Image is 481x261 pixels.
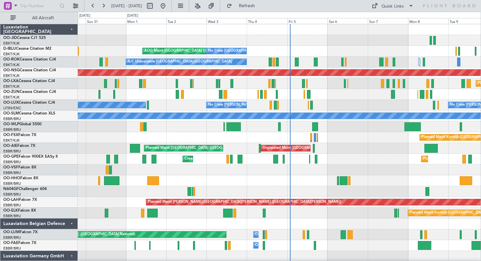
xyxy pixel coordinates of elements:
[3,62,20,67] a: EBKT/KJK
[3,90,56,94] a: OO-ZUNCessna Citation CJ4
[3,235,21,240] a: EBBR/BRU
[3,79,19,83] span: OO-LXA
[3,127,21,132] a: EBBR/BRU
[3,209,36,213] a: OO-ELKFalcon 8X
[3,246,21,251] a: EBBR/BRU
[3,133,18,137] span: OO-FSX
[3,101,55,105] a: OO-LUXCessna Citation CJ4
[263,143,386,153] div: Unplanned Maint [GEOGRAPHIC_DATA] ([GEOGRAPHIC_DATA] National)
[3,165,36,169] a: OO-VSFFalcon 8X
[255,240,300,250] div: Owner Melsbroek Air Base
[3,176,38,180] a: OO-HHOFalcon 8X
[3,170,21,175] a: EBBR/BRU
[3,187,47,191] a: N604GFChallenger 604
[3,112,19,115] span: OO-SLM
[3,165,18,169] span: OO-VSF
[3,52,20,57] a: EBKT/KJK
[223,1,263,11] button: Refresh
[255,230,300,239] div: Owner Melsbroek Air Base
[3,144,35,148] a: OO-AIEFalcon 7X
[3,95,20,100] a: EBKT/KJK
[3,101,19,105] span: OO-LUX
[3,144,17,148] span: OO-AIE
[3,58,20,61] span: OO-ROK
[382,3,404,10] div: Quick Links
[17,16,69,20] span: All Aircraft
[3,155,19,159] span: OO-GPE
[3,138,20,143] a: EBKT/KJK
[3,149,21,154] a: EBBR/BRU
[3,176,20,180] span: OO-HHO
[144,46,258,56] div: AOG Maint [GEOGRAPHIC_DATA] ([GEOGRAPHIC_DATA] National)
[3,112,55,115] a: OO-SLMCessna Citation XLS
[3,47,51,51] a: D-IBLUCessna Citation M2
[3,41,20,46] a: EBKT/KJK
[146,143,249,153] div: Planned Maint [GEOGRAPHIC_DATA] ([GEOGRAPHIC_DATA])
[208,46,318,56] div: No Crew [GEOGRAPHIC_DATA] ([GEOGRAPHIC_DATA] National)
[3,58,56,61] a: OO-ROKCessna Citation CJ4
[208,100,287,110] div: No Crew [PERSON_NAME] ([PERSON_NAME])
[3,230,20,234] span: OO-LUM
[3,203,21,208] a: EBBR/BRU
[127,13,138,19] div: [DATE]
[166,18,206,24] div: Tue 2
[3,160,21,165] a: EBBR/BRU
[3,68,56,72] a: OO-NSGCessna Citation CJ4
[3,106,21,111] a: LFSN/ENC
[126,18,166,24] div: Mon 1
[328,18,368,24] div: Sat 6
[86,18,126,24] div: Sun 31
[3,122,42,126] a: OO-WLPGlobal 5500
[3,241,18,245] span: OO-FAE
[111,3,142,9] span: [DATE] - [DATE]
[3,192,21,197] a: EBBR/BRU
[3,90,20,94] span: OO-ZUN
[3,198,37,202] a: OO-LAHFalcon 7X
[3,68,20,72] span: OO-NSG
[408,18,448,24] div: Mon 8
[233,4,261,8] span: Refresh
[3,241,36,245] a: OO-FAEFalcon 7X
[368,18,408,24] div: Sun 7
[3,181,21,186] a: EBBR/BRU
[3,230,38,234] a: OO-LUMFalcon 7X
[368,1,417,11] button: Quick Links
[3,36,46,40] a: OO-JIDCessna CJ1 525
[3,79,55,83] a: OO-LXACessna Citation CJ4
[3,209,18,213] span: OO-ELK
[7,13,71,23] button: All Aircraft
[3,73,20,78] a: EBKT/KJK
[185,154,294,164] div: Cleaning [GEOGRAPHIC_DATA] ([GEOGRAPHIC_DATA] National)
[206,18,247,24] div: Wed 3
[3,155,58,159] a: OO-GPEFalcon 900EX EASy II
[148,197,341,207] div: Planned Maint [PERSON_NAME]-[GEOGRAPHIC_DATA][PERSON_NAME] ([GEOGRAPHIC_DATA][PERSON_NAME])
[128,57,232,67] div: A/C Unavailable [GEOGRAPHIC_DATA]-[GEOGRAPHIC_DATA]
[3,122,19,126] span: OO-WLP
[287,18,328,24] div: Fri 5
[3,36,17,40] span: OO-JID
[3,187,19,191] span: N604GF
[3,84,20,89] a: EBKT/KJK
[3,116,21,121] a: EBBR/BRU
[3,133,36,137] a: OO-FSXFalcon 7X
[3,198,19,202] span: OO-LAH
[79,13,90,19] div: [DATE]
[3,47,16,51] span: D-IBLU
[247,18,287,24] div: Thu 4
[3,214,21,218] a: EBBR/BRU
[20,1,58,11] input: Trip Number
